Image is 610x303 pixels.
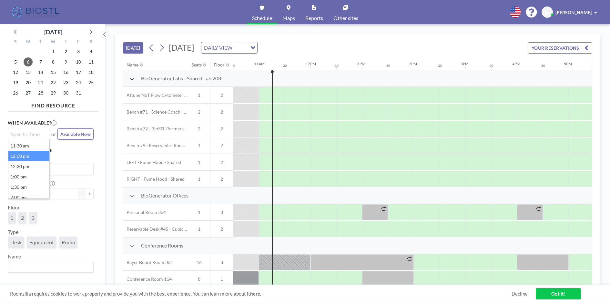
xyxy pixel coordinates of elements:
[24,57,33,66] span: Monday, October 6, 2025
[49,88,58,97] span: Wednesday, October 29, 2025
[86,57,96,66] span: Saturday, October 11, 2025
[9,263,90,271] input: Search for option
[512,61,520,66] div: 4PM
[24,88,33,97] span: Monday, October 27, 2025
[210,176,233,182] span: 2
[57,128,94,140] button: Available Now
[10,239,22,245] span: Desk
[188,92,210,98] span: 1
[86,188,94,199] button: +
[8,229,18,235] label: Type
[74,78,83,87] span: Friday, October 24, 2025
[461,61,469,66] div: 3PM
[123,159,181,165] span: LEFT - Fume Hood - Shared
[141,75,221,82] span: BioGenerator Labs - Shared Lab 208
[10,291,512,297] span: Roomzilla requires cookies to work properly and provide you with the best experience. You can lea...
[61,68,70,77] span: Thursday, October 16, 2025
[123,143,188,148] span: Bench #9 - Reservable "RoomZilla" Bench
[438,64,442,68] div: 30
[59,38,72,46] div: T
[188,226,210,232] span: 1
[123,209,166,215] span: Personal Room 334
[188,109,210,115] span: 2
[36,78,45,87] span: Tuesday, October 21, 2025
[11,88,20,97] span: Sunday, October 26, 2025
[24,78,33,87] span: Monday, October 20, 2025
[357,61,365,66] div: 1PM
[169,43,194,52] span: [DATE]
[74,68,83,77] span: Friday, October 17, 2025
[60,131,91,137] span: Available Now
[32,215,35,221] span: 3
[72,38,85,46] div: F
[123,276,172,282] span: Conference Room 114
[564,61,572,66] div: 5PM
[210,276,233,282] span: 1
[333,15,358,21] span: Other sites
[8,151,49,161] li: 12:00 pm
[210,92,233,98] span: 2
[188,176,210,182] span: 1
[282,15,295,21] span: Maps
[49,68,58,77] span: Wednesday, October 15, 2025
[29,239,54,245] span: Equipment
[123,92,188,98] span: Attune NxT Flow Cytometer - Bench #25
[51,131,56,137] span: or
[188,159,210,165] span: 1
[61,57,70,66] span: Thursday, October 9, 2025
[86,78,96,87] span: Saturday, October 25, 2025
[210,226,233,232] span: 2
[123,226,188,232] span: Reservable Desk #45 - Cubicle Area (Office 206)
[541,64,545,68] div: 30
[252,15,272,21] span: Schedule
[8,253,21,260] label: Name
[203,44,234,52] span: DAILY VIEW
[8,161,49,172] li: 12:30 pm
[9,38,22,46] div: S
[191,62,202,68] div: Seats
[74,88,83,97] span: Friday, October 31, 2025
[127,62,138,68] div: Name
[283,64,287,68] div: 30
[555,10,592,15] span: [PERSON_NAME]
[528,42,592,54] button: YOUR RESERVATIONS
[214,62,225,68] div: Floor
[210,109,233,115] span: 2
[210,126,233,132] span: 2
[8,147,94,153] h3: Specify resource
[86,68,96,77] span: Saturday, October 18, 2025
[11,57,20,66] span: Sunday, October 5, 2025
[74,57,83,66] span: Friday, October 10, 2025
[188,126,210,132] span: 2
[8,129,50,139] div: Search for option
[49,57,58,66] span: Wednesday, October 8, 2025
[78,188,86,199] button: -
[11,68,20,77] span: Sunday, October 12, 2025
[254,61,265,66] div: 11AM
[409,61,417,66] div: 2PM
[536,288,581,299] a: Got it!
[188,143,210,148] span: 1
[335,64,339,68] div: 30
[8,141,49,151] li: 11:30 am
[36,88,45,97] span: Tuesday, October 28, 2025
[306,61,316,66] div: 12PM
[188,276,210,282] span: 8
[47,38,60,46] div: W
[490,64,493,68] div: 30
[9,130,46,138] input: Search for option
[210,143,233,148] span: 2
[123,176,185,182] span: RIGHT - Fume Hood - Shared
[62,239,75,245] span: Room
[74,47,83,56] span: Friday, October 3, 2025
[386,64,390,68] div: 30
[8,164,93,175] div: Search for option
[8,156,36,162] label: Amenities
[141,242,183,249] span: Conference Rooms
[210,259,233,265] span: 3
[188,259,210,265] span: 16
[49,47,58,56] span: Wednesday, October 1, 2025
[61,88,70,97] span: Thursday, October 30, 2025
[10,215,13,221] span: 1
[85,38,97,46] div: S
